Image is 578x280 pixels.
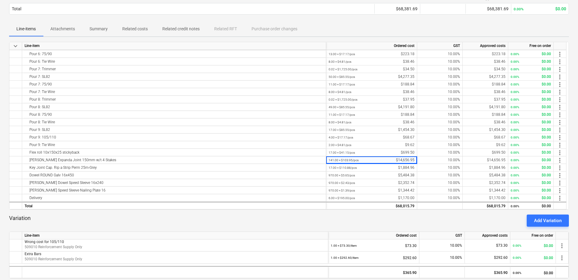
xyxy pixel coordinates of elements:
p: Attachments [50,26,75,32]
div: 10.00% [417,194,463,202]
div: $38.46 [329,58,414,65]
span: more_vert [556,111,563,118]
div: $223.18 [465,50,505,58]
small: 17.00 × $110.88 / pcs [329,166,357,169]
small: 0.02 × $1,725.00 / pcs [329,68,357,71]
small: 6.00 × $195.00 / pcs [329,196,355,200]
div: 10.00% [417,172,463,179]
div: Flex roll 10x150x25 stickyback [25,149,323,156]
div: $1,170.00 [465,194,505,202]
small: 0.00% [511,174,519,177]
div: $73.30 [467,239,508,252]
small: 17.00 × $41.15 / pcs [329,151,355,154]
div: $1,454.30 [329,126,414,134]
div: 10.00% [417,96,463,103]
span: more_vert [556,142,563,149]
div: Delivery [25,194,323,202]
small: 0.00% [511,143,519,147]
div: $5,484.38 [329,172,414,179]
small: 0.00% [514,7,524,11]
div: $0.00 [511,179,551,187]
div: 10.00% [417,156,463,164]
small: 0.00% [511,121,519,124]
div: $188.84 [329,111,414,118]
span: 509010 Reinforcement Supply Only [25,245,82,249]
div: Line-item [22,232,328,239]
div: $68.67 [329,134,414,141]
div: $0.00 [511,65,551,73]
div: $68,015.79 [465,202,505,210]
span: more_vert [558,242,566,249]
div: Pour 9: 105/110 [25,134,323,141]
div: $38.46 [329,118,414,126]
small: 0.00% [511,113,519,116]
small: 1.00 × $292.60 / item [331,256,359,259]
small: 0.00% [513,271,521,275]
div: Pour 9: SL82 [25,126,323,133]
div: $5,484.38 [465,172,505,179]
div: 10.00% [417,81,463,88]
div: $1,454.30 [465,126,505,134]
div: $365.90 [467,267,508,279]
small: 0.00% [511,90,519,94]
div: 10.00% [417,134,463,141]
small: 970.00 × $2.43 / pcs [329,181,355,185]
span: more_vert [556,66,563,73]
span: more_vert [556,157,563,164]
span: more_vert [556,172,563,179]
div: Pour 8: Tie Wire [25,118,323,126]
div: $0.00 [511,187,551,194]
span: more_vert [556,88,563,96]
span: keyboard_arrow_down [12,42,19,50]
small: 0.00% [511,68,519,71]
div: $1,884.96 [329,164,414,172]
span: more_vert [556,58,563,65]
div: $1,344.42 [465,187,505,194]
div: Total [22,202,326,209]
div: 10.00% [417,111,463,118]
small: 970.00 × $1.39 / pcs [329,189,355,192]
div: $0.00 [511,149,551,156]
div: $0.00 [513,252,553,264]
small: 50.00 × $85.55 / pcs [329,75,355,78]
span: more_vert [556,149,563,156]
div: $188.84 [465,111,505,118]
small: 11.00 × $17.17 / pcs [329,83,355,86]
p: Summary [90,26,108,32]
div: $292.60 [467,252,508,264]
span: more_vert [556,119,563,126]
p: Variation [9,215,31,227]
div: Ordered cost [328,232,419,239]
div: Pour 7: Tie Wire [25,88,323,95]
div: $0.00 [511,81,551,88]
div: $0.00 [511,134,551,141]
div: 10.00% [417,118,463,126]
div: Pour 7: 75/90 [25,81,323,88]
div: Pour 8: Trimmer [25,96,323,103]
div: $699.50 [329,149,414,156]
div: $0.00 [511,194,551,202]
div: $0.00 [511,118,551,126]
div: Approved costs [463,42,508,50]
div: Danley Expanda Joint 150mm w/t 4 Stakes [25,156,323,164]
div: $68,015.79 [329,202,414,210]
div: $1,884.96 [465,164,505,172]
div: $699.50 [465,149,505,156]
div: 10.00% [417,73,463,81]
div: $2,352.74 [329,179,414,187]
div: GST [419,232,465,239]
div: 10.00% [417,58,463,65]
div: 10.00% [417,103,463,111]
div: 10.00% [417,179,463,187]
div: 10.00% [417,149,463,156]
div: $9.62 [465,141,505,149]
small: 8.00 × $4.81 / pcs [329,121,351,124]
div: $38.46 [465,58,505,65]
small: 2.00 × $4.81 / pcs [329,143,351,147]
div: $292.60 [331,252,417,264]
span: more_vert [556,104,563,111]
small: 0.00% [511,98,519,101]
div: $223.18 [329,50,414,58]
p: Related credit notes [162,26,200,32]
span: more_vert [556,73,563,81]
